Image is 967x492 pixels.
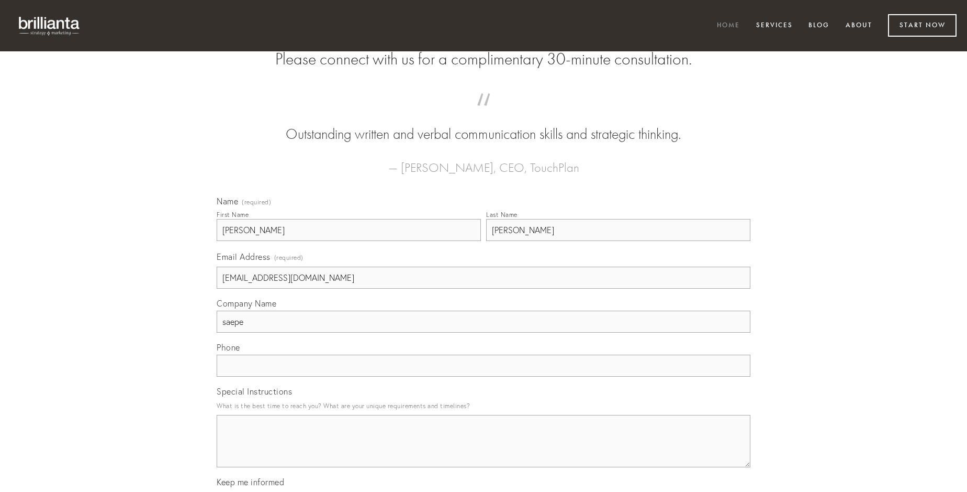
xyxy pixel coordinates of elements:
[217,298,276,309] span: Company Name
[839,17,879,35] a: About
[217,342,240,353] span: Phone
[233,104,734,145] blockquote: Outstanding written and verbal communication skills and strategic thinking.
[217,399,750,413] p: What is the best time to reach you? What are your unique requirements and timelines?
[217,196,238,206] span: Name
[486,211,518,218] div: Last Name
[888,14,957,37] a: Start Now
[217,49,750,69] h2: Please connect with us for a complimentary 30-minute consultation.
[274,250,303,265] span: (required)
[242,199,271,205] span: (required)
[233,104,734,124] span: “
[10,10,89,41] img: brillianta - research, strategy, marketing
[802,17,836,35] a: Blog
[710,17,747,35] a: Home
[217,386,292,397] span: Special Instructions
[217,477,284,487] span: Keep me informed
[217,252,271,262] span: Email Address
[233,145,734,178] figcaption: — [PERSON_NAME], CEO, TouchPlan
[217,211,249,218] div: First Name
[749,17,800,35] a: Services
